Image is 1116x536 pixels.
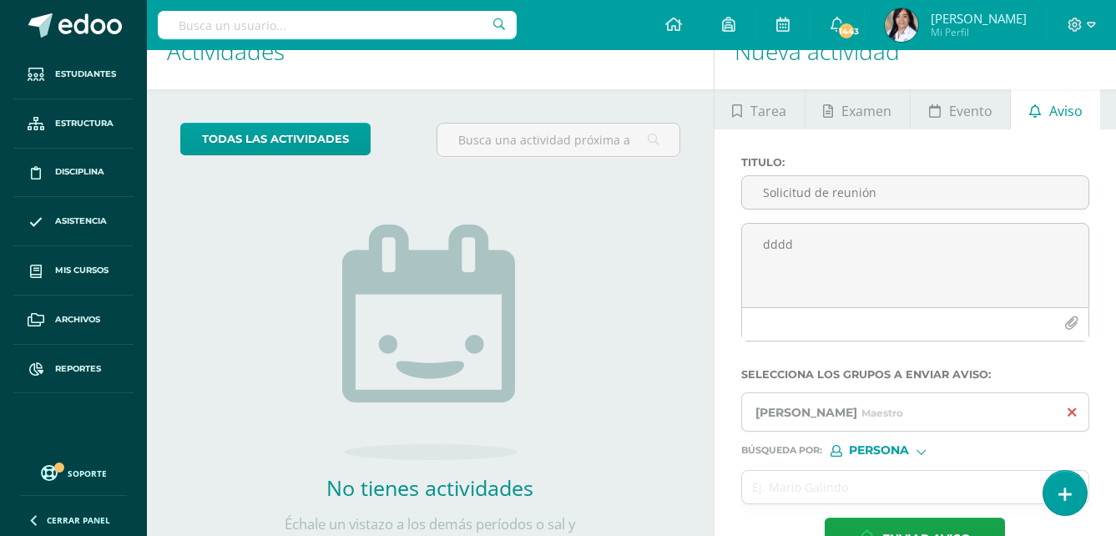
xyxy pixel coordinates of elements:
a: Estructura [13,99,134,149]
input: Titulo [742,176,1088,209]
span: Estudiantes [55,68,116,81]
span: Aviso [1049,91,1083,131]
a: Evento [911,89,1010,129]
input: Ej. Mario Galindo [742,471,1056,503]
a: Estudiantes [13,50,134,99]
span: Mi Perfil [931,25,1027,39]
img: 370ed853a3a320774bc16059822190fc.png [885,8,918,42]
a: Asistencia [13,197,134,246]
h1: Actividades [167,13,694,89]
span: Asistencia [55,215,107,228]
span: Archivos [55,313,100,326]
span: Persona [849,446,909,455]
div: [object Object] [831,445,956,457]
h1: Nueva actividad [735,13,1096,89]
a: Disciplina [13,149,134,198]
input: Busca una actividad próxima aquí... [437,124,679,156]
textarea: dddd [742,224,1088,307]
span: Tarea [750,91,786,131]
a: Aviso [1011,89,1100,129]
a: Examen [805,89,910,129]
img: no_activities.png [342,225,518,460]
span: Búsqueda por : [741,446,822,455]
span: Reportes [55,362,101,376]
span: Examen [841,91,891,131]
span: Estructura [55,117,114,130]
a: todas las Actividades [180,123,371,155]
label: Titulo : [741,156,1089,169]
a: Tarea [715,89,805,129]
span: Mis cursos [55,264,109,277]
a: Mis cursos [13,246,134,296]
span: [PERSON_NAME] [755,405,857,420]
label: Selecciona los grupos a enviar aviso : [741,368,1089,381]
span: 1443 [837,22,856,40]
input: Busca un usuario... [158,11,517,39]
a: Soporte [20,461,127,483]
span: Maestro [861,407,903,419]
a: Archivos [13,296,134,345]
a: Reportes [13,345,134,394]
span: [PERSON_NAME] [931,10,1027,27]
span: Cerrar panel [47,514,110,526]
span: Soporte [68,468,107,479]
h2: No tienes actividades [263,473,597,502]
span: Evento [949,91,992,131]
span: Disciplina [55,165,104,179]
